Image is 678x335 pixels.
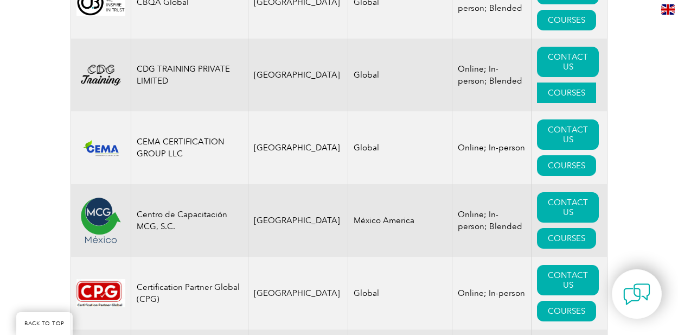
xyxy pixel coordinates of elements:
a: CONTACT US [537,265,599,295]
a: COURSES [537,228,596,249]
td: México America [348,184,452,257]
td: Certification Partner Global (CPG) [131,257,248,330]
td: Global [348,257,452,330]
a: COURSES [537,301,596,321]
td: Online; In-person; Blended [452,184,532,257]
td: Global [348,111,452,184]
img: 21edb52b-d01a-eb11-a813-000d3ae11abd-logo.png [76,196,125,245]
a: COURSES [537,83,596,103]
img: 25ebede5-885b-ef11-bfe3-000d3ad139cf-logo.png [76,61,125,89]
td: Centro de Capacitación MCG, S.C. [131,184,248,257]
td: [GEOGRAPHIC_DATA] [248,111,348,184]
td: Online; In-person; Blended [452,39,532,111]
a: COURSES [537,155,596,176]
td: CDG TRAINING PRIVATE LIMITED [131,39,248,111]
td: [GEOGRAPHIC_DATA] [248,39,348,111]
td: [GEOGRAPHIC_DATA] [248,257,348,330]
img: en [661,4,675,15]
td: CEMA CERTIFICATION GROUP LLC [131,111,248,184]
td: Global [348,39,452,111]
td: Online; In-person [452,257,532,330]
a: CONTACT US [537,119,599,150]
a: CONTACT US [537,47,599,77]
td: Online; In-person [452,111,532,184]
img: contact-chat.png [623,281,650,308]
a: COURSES [537,10,596,30]
a: CONTACT US [537,192,599,223]
img: f4e4f87f-e3f1-ee11-904b-002248931104-logo.png [76,136,125,160]
img: feef57d9-ad92-e711-810d-c4346bc54034-logo.jpg [76,279,125,308]
a: BACK TO TOP [16,312,73,335]
td: [GEOGRAPHIC_DATA] [248,184,348,257]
